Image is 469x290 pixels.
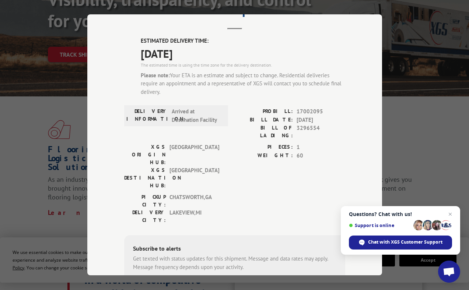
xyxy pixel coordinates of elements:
label: PIECES: [235,143,293,152]
span: [GEOGRAPHIC_DATA] [169,143,219,166]
span: [GEOGRAPHIC_DATA] [169,166,219,190]
span: 17002095 [297,107,345,116]
span: 60 [297,152,345,160]
div: Your ETA is an estimate and subject to change. Residential deliveries require an appointment and ... [141,71,345,96]
span: Arrived at Destination Facility [172,107,221,124]
label: XGS DESTINATION HUB: [124,166,166,190]
span: Chat with XGS Customer Support [349,236,452,250]
a: Open chat [438,261,460,283]
span: Support is online [349,223,411,228]
span: 1 [297,143,345,152]
label: ESTIMATED DELIVERY TIME: [141,37,345,45]
div: The estimated time is using the time zone for the delivery destination. [141,62,345,68]
span: [DATE] [297,116,345,124]
label: BILL OF LADING: [235,124,293,139]
label: PROBILL: [235,107,293,116]
label: BILL DATE: [235,116,293,124]
span: LAKEVIEW , MI [169,209,219,224]
span: Chat with XGS Customer Support [368,239,442,245]
strong: Please note: [141,72,170,79]
span: [DATE] [141,45,345,62]
span: CHATSWORTH , GA [169,193,219,209]
label: WEIGHT: [235,152,293,160]
div: Subscribe to alerts [133,244,336,255]
span: Questions? Chat with us! [349,211,452,217]
label: PICKUP CITY: [124,193,166,209]
span: 3296554 [297,124,345,139]
div: Get texted with status updates for this shipment. Message and data rates may apply. Message frequ... [133,255,336,271]
label: DELIVERY CITY: [124,209,166,224]
label: DELIVERY INFORMATION: [126,107,168,124]
label: XGS ORIGIN HUB: [124,143,166,166]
